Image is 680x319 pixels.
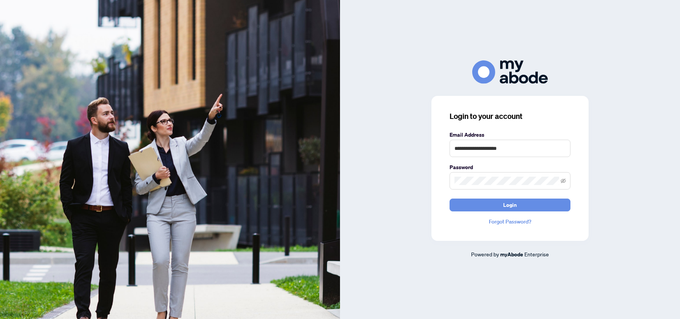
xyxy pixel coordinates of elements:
[561,178,566,183] span: eye-invisible
[450,163,570,171] label: Password
[450,199,570,211] button: Login
[472,60,548,83] img: ma-logo
[503,199,517,211] span: Login
[524,251,549,257] span: Enterprise
[450,217,570,226] a: Forgot Password?
[500,250,523,259] a: myAbode
[450,111,570,122] h3: Login to your account
[450,131,570,139] label: Email Address
[471,251,499,257] span: Powered by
